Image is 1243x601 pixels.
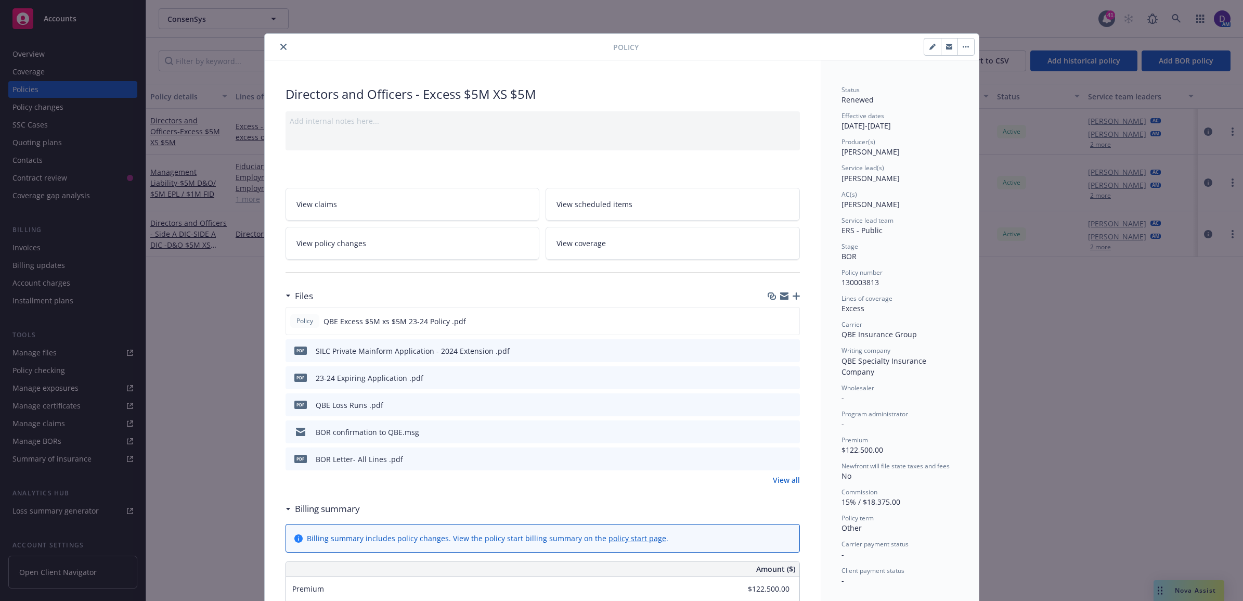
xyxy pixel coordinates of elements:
span: Program administrator [841,410,908,418]
button: preview file [786,427,796,438]
span: View claims [296,199,337,210]
span: ERS - Public [841,225,883,235]
div: BOR Letter- All Lines .pdf [316,454,403,465]
span: BOR [841,251,857,261]
span: 130003813 [841,277,879,287]
span: Commission [841,488,877,496]
a: View claims [286,188,540,221]
span: Service lead team [841,216,894,225]
span: - [841,393,844,403]
span: Policy [613,42,639,53]
span: 15% / $18,375.00 [841,497,900,507]
button: preview file [786,400,796,411]
span: Policy term [841,514,874,522]
span: - [841,576,844,585]
button: close [277,41,290,53]
div: Add internal notes here... [290,116,796,126]
span: - [841,419,844,429]
button: download file [770,400,778,411]
span: Renewed [841,95,874,105]
div: QBE Loss Runs .pdf [316,400,383,411]
span: View scheduled items [556,199,632,210]
button: download file [770,346,778,356]
span: Writing company [841,346,890,355]
span: pdf [294,374,307,381]
div: Billing summary [286,502,360,516]
span: Newfront will file state taxes and fees [841,462,950,470]
span: $122,500.00 [841,445,883,455]
a: View scheduled items [546,188,800,221]
span: View coverage [556,238,606,249]
a: View policy changes [286,227,540,260]
a: View all [773,475,800,485]
h3: Files [295,289,313,303]
button: preview file [786,346,796,356]
span: Amount ($) [756,564,795,574]
span: [PERSON_NAME] [841,173,900,183]
span: Stage [841,242,858,251]
button: download file [770,373,778,383]
button: download file [769,316,778,327]
span: Policy number [841,268,883,277]
button: download file [770,454,778,465]
span: Effective dates [841,111,884,120]
span: QBE Insurance Group [841,329,917,339]
button: preview file [786,373,796,383]
span: Status [841,85,860,94]
span: Lines of coverage [841,294,892,303]
div: BOR confirmation to QBE.msg [316,427,419,438]
span: Service lead(s) [841,163,884,172]
span: - [841,549,844,559]
div: [DATE] - [DATE] [841,111,958,131]
a: policy start page [608,533,666,543]
input: 0.00 [728,581,796,597]
span: QBE Specialty Insurance Company [841,356,928,377]
div: Billing summary includes policy changes. View the policy start billing summary on the . [307,533,668,544]
span: Other [841,523,862,533]
button: download file [770,427,778,438]
span: pdf [294,401,307,408]
div: SILC Private Mainform Application - 2024 Extension .pdf [316,346,510,356]
span: Carrier payment status [841,540,909,548]
span: [PERSON_NAME] [841,199,900,209]
button: preview file [786,316,795,327]
span: Client payment status [841,566,904,575]
div: Excess [841,303,958,314]
span: Producer(s) [841,137,875,146]
span: [PERSON_NAME] [841,147,900,157]
span: No [841,471,851,481]
span: pdf [294,347,307,354]
span: View policy changes [296,238,366,249]
span: Policy [294,316,315,326]
span: Premium [292,584,324,594]
div: Files [286,289,313,303]
span: Wholesaler [841,383,874,392]
div: 23-24 Expiring Application .pdf [316,373,423,383]
button: preview file [786,454,796,465]
span: AC(s) [841,190,857,199]
h3: Billing summary [295,502,360,516]
span: Carrier [841,320,862,329]
span: QBE Excess $5M xs $5M 23-24 Policy .pdf [323,316,466,327]
a: View coverage [546,227,800,260]
span: Premium [841,436,868,444]
div: Directors and Officers - Excess $5M XS $5M [286,85,800,103]
span: pdf [294,455,307,463]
